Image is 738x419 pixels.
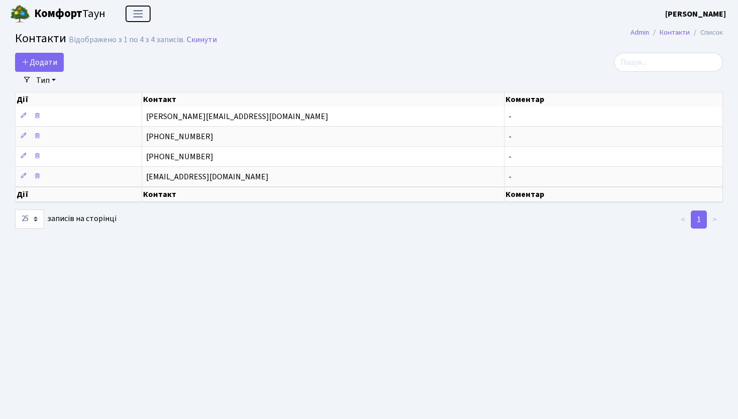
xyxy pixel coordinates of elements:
[69,35,185,45] div: Відображено з 1 по 4 з 4 записів.
[505,92,723,107] th: Коментар
[665,8,726,20] a: [PERSON_NAME]
[126,6,151,22] button: Переключити навігацію
[142,187,505,202] th: Контакт
[146,151,213,162] span: [PHONE_NUMBER]
[665,9,726,20] b: [PERSON_NAME]
[690,27,723,38] li: Список
[34,6,105,23] span: Таун
[660,27,690,38] a: Контакти
[22,57,57,68] span: Додати
[509,131,512,142] span: -
[509,151,512,162] span: -
[16,187,142,202] th: Дії
[146,131,213,142] span: [PHONE_NUMBER]
[505,187,723,202] th: Коментар
[15,209,44,229] select: записів на сторінці
[15,30,66,47] span: Контакти
[509,171,512,182] span: -
[614,53,723,72] input: Пошук...
[509,111,512,122] span: -
[10,4,30,24] img: logo.png
[16,92,142,107] th: Дії
[631,27,649,38] a: Admin
[15,53,64,72] a: Додати
[146,111,328,122] span: [PERSON_NAME][EMAIL_ADDRESS][DOMAIN_NAME]
[187,35,217,45] a: Скинути
[15,209,116,229] label: записів на сторінці
[691,211,707,229] a: 1
[34,6,82,22] b: Комфорт
[32,72,60,89] a: Тип
[146,171,269,182] span: [EMAIL_ADDRESS][DOMAIN_NAME]
[616,22,738,43] nav: breadcrumb
[142,92,505,107] th: Контакт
